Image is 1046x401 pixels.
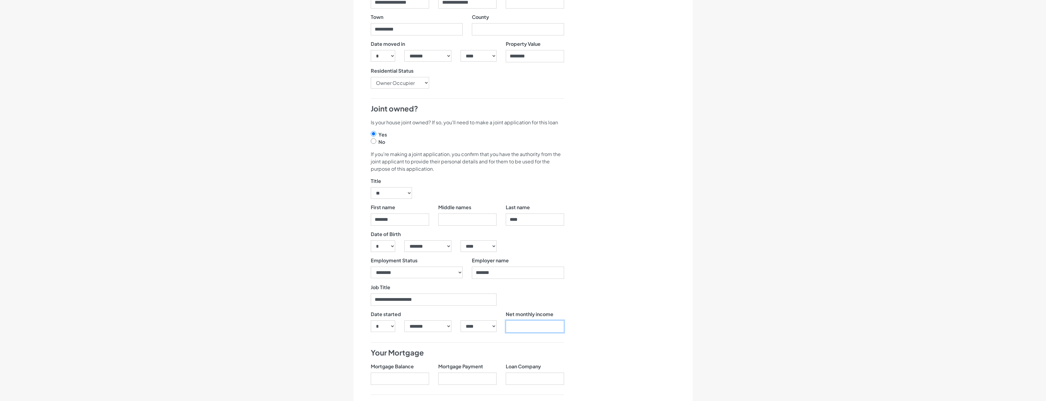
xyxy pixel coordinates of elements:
[371,363,414,370] label: Mortgage Balance
[506,204,530,211] label: Last name
[371,119,564,126] p: Is your house joint owned? If so, you'll need to make a joint application for this loan
[371,204,395,211] label: First name
[506,363,541,370] label: Loan Company
[378,131,387,138] label: Yes
[371,151,564,173] p: If you're making a joint application, you confirm that you have the authority from the joint appl...
[371,40,405,48] label: Date moved in
[506,40,541,48] label: Property Value
[371,104,564,114] h4: Joint owned?
[438,363,483,370] label: Mortgage Payment
[371,257,417,264] label: Employment Status
[378,138,385,146] label: No
[506,311,553,318] label: Net monthly income
[438,204,471,211] label: Middle names
[371,13,383,21] label: Town
[371,348,564,358] h4: Your Mortgage
[472,13,489,21] label: County
[472,257,509,264] label: Employer name
[371,311,401,318] label: Date started
[371,231,401,238] label: Date of Birth
[371,177,381,185] label: Title
[371,284,390,291] label: Job Title
[371,67,414,75] label: Residential Status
